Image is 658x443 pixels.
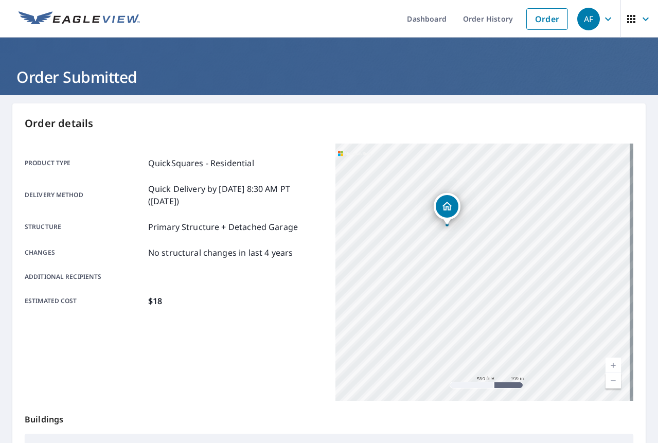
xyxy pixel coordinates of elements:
[148,157,254,169] p: QuickSquares - Residential
[148,183,323,207] p: Quick Delivery by [DATE] 8:30 AM PT ([DATE])
[25,272,144,281] p: Additional recipients
[606,358,621,373] a: Current Level 16, Zoom In
[25,295,144,307] p: Estimated cost
[25,157,144,169] p: Product type
[19,11,140,27] img: EV Logo
[25,401,633,434] p: Buildings
[526,8,568,30] a: Order
[148,246,293,259] p: No structural changes in last 4 years
[434,193,460,225] div: Dropped pin, building 1, Residential property, 477 W 700 N Columbia City, IN 46725
[25,116,633,131] p: Order details
[25,183,144,207] p: Delivery method
[148,295,162,307] p: $18
[148,221,298,233] p: Primary Structure + Detached Garage
[12,66,646,87] h1: Order Submitted
[25,221,144,233] p: Structure
[606,373,621,388] a: Current Level 16, Zoom Out
[25,246,144,259] p: Changes
[577,8,600,30] div: AF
